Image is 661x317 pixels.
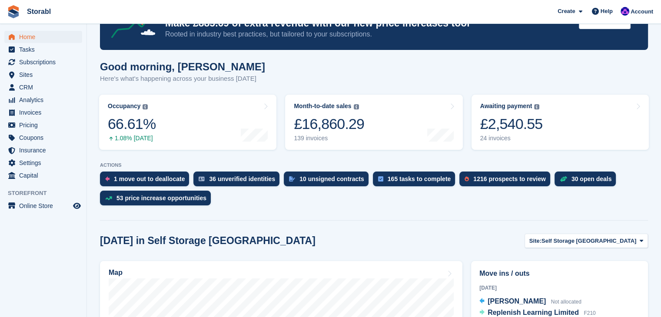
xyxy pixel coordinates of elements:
[100,74,265,84] p: Here's what's happening across your business [DATE]
[7,5,20,18] img: stora-icon-8386f47178a22dfd0bd8f6a31ec36ba5ce8667c1dd55bd0f319d3a0aa187defe.svg
[100,235,316,247] h2: [DATE] in Self Storage [GEOGRAPHIC_DATA]
[4,56,82,68] a: menu
[19,56,71,68] span: Subscriptions
[72,201,82,211] a: Preview store
[99,95,276,150] a: Occupancy 66.61% 1.08% [DATE]
[285,95,462,150] a: Month-to-date sales £16,860.29 139 invoices
[480,115,543,133] div: £2,540.55
[560,176,567,182] img: deal-1b604bf984904fb50ccaf53a9ad4b4a5d6e5aea283cecdc64d6e3604feb123c2.svg
[472,95,649,150] a: Awaiting payment £2,540.55 24 invoices
[105,176,110,182] img: move_outs_to_deallocate_icon-f764333ba52eb49d3ac5e1228854f67142a1ed5810a6f6cc68b1a99e826820c5.svg
[19,169,71,182] span: Capital
[108,135,156,142] div: 1.08% [DATE]
[19,94,71,106] span: Analytics
[4,169,82,182] a: menu
[459,172,555,191] a: 1216 prospects to review
[473,175,546,182] div: 1216 prospects to review
[4,132,82,144] a: menu
[19,31,71,43] span: Home
[488,297,546,305] span: [PERSON_NAME]
[601,7,613,16] span: Help
[23,4,54,19] a: Storabl
[109,269,123,277] h2: Map
[294,135,364,142] div: 139 invoices
[378,176,383,182] img: task-75834270c22a3079a89374b754ae025e5fb1db73e45f91037f5363f120a921f8.svg
[209,175,275,182] div: 36 unverified identities
[299,175,364,182] div: 10 unsigned contracts
[621,7,629,16] img: Bailey Hunt
[529,237,541,245] span: Site:
[465,176,469,182] img: prospect-51fa495bee0391a8d652442698ab0144808aea92771e9ea1ae160a38d050c398.svg
[488,309,579,316] span: Replenish Learning Limited
[114,175,185,182] div: 1 move out to deallocate
[571,175,612,182] div: 30 open deals
[19,200,71,212] span: Online Store
[4,31,82,43] a: menu
[4,119,82,131] a: menu
[284,172,373,191] a: 10 unsigned contracts
[19,69,71,81] span: Sites
[100,61,265,73] h1: Good morning, [PERSON_NAME]
[108,102,140,110] div: Occupancy
[479,268,640,279] h2: Move ins / outs
[4,157,82,169] a: menu
[479,296,581,307] a: [PERSON_NAME] Not allocated
[479,284,640,292] div: [DATE]
[4,200,82,212] a: menu
[294,115,364,133] div: £16,860.29
[19,43,71,56] span: Tasks
[19,157,71,169] span: Settings
[289,176,295,182] img: contract_signature_icon-13c848040528278c33f63329250d36e43548de30e8caae1d1a13099fd9432cc5.svg
[4,43,82,56] a: menu
[116,195,206,201] div: 53 price increase opportunities
[143,104,148,109] img: icon-info-grey-7440780725fd019a000dd9b08b2336e03edf1995a4989e88bcd33f0948082b44.svg
[4,144,82,156] a: menu
[584,310,595,316] span: F210
[354,104,359,109] img: icon-info-grey-7440780725fd019a000dd9b08b2336e03edf1995a4989e88bcd33f0948082b44.svg
[294,102,351,110] div: Month-to-date sales
[541,237,636,245] span: Self Storage [GEOGRAPHIC_DATA]
[100,162,648,168] p: ACTIONS
[555,172,621,191] a: 30 open deals
[551,299,581,305] span: Not allocated
[480,135,543,142] div: 24 invoices
[525,234,648,248] button: Site: Self Storage [GEOGRAPHIC_DATA]
[19,106,71,119] span: Invoices
[373,172,460,191] a: 165 tasks to complete
[4,69,82,81] a: menu
[388,175,451,182] div: 165 tasks to complete
[199,176,205,182] img: verify_identity-adf6edd0f0f0b5bbfe63781bf79b02c33cf7c696d77639b501bdc392416b5a36.svg
[108,115,156,133] div: 66.61%
[165,30,572,39] p: Rooted in industry best practices, but tailored to your subscriptions.
[100,191,215,210] a: 53 price increase opportunities
[558,7,575,16] span: Create
[8,189,86,198] span: Storefront
[19,81,71,93] span: CRM
[19,119,71,131] span: Pricing
[193,172,284,191] a: 36 unverified identities
[4,81,82,93] a: menu
[4,106,82,119] a: menu
[19,132,71,144] span: Coupons
[534,104,539,109] img: icon-info-grey-7440780725fd019a000dd9b08b2336e03edf1995a4989e88bcd33f0948082b44.svg
[631,7,653,16] span: Account
[480,102,532,110] div: Awaiting payment
[105,196,112,200] img: price_increase_opportunities-93ffe204e8149a01c8c9dc8f82e8f89637d9d84a8eef4429ea346261dce0b2c0.svg
[19,144,71,156] span: Insurance
[4,94,82,106] a: menu
[100,172,193,191] a: 1 move out to deallocate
